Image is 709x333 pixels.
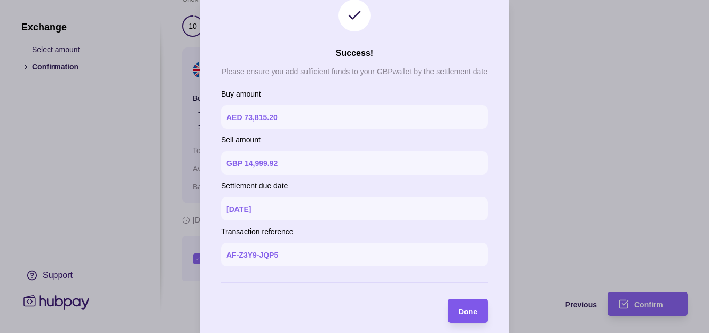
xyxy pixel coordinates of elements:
[448,299,488,323] button: Done
[226,251,278,259] p: AF-Z3Y9-JQP5
[226,205,251,213] p: [DATE]
[226,159,278,168] p: GBP 14,999.92
[221,226,488,237] p: Transaction reference
[222,67,487,76] p: Please ensure you add sufficient funds to your GBP wallet by the settlement date
[226,113,278,122] p: AED 73,815.20
[221,88,488,100] p: Buy amount
[336,47,373,59] h2: Success!
[221,134,488,146] p: Sell amount
[459,307,477,316] span: Done
[221,180,488,192] p: Settlement due date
